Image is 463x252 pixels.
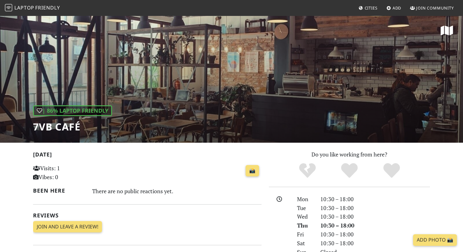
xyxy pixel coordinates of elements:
span: Laptop [14,4,34,11]
div: | 86% Laptop Friendly [33,105,112,116]
div: 10:30 – 18:00 [317,221,434,230]
a: Add Photo 📸 [413,234,457,246]
div: Thu [293,221,317,230]
div: 10:30 – 18:00 [317,239,434,248]
div: Mon [293,195,317,204]
h2: Been here [33,187,85,194]
h2: Reviews [33,212,262,219]
p: Visits: 1 Vibes: 0 [33,164,104,182]
div: 10:30 – 18:00 [317,230,434,239]
div: Wed [293,212,317,221]
a: Cities [356,2,380,13]
h2: [DATE] [33,151,262,160]
div: Yes [328,162,371,179]
a: LaptopFriendly LaptopFriendly [5,3,60,13]
span: Add [393,5,401,11]
div: Fri [293,230,317,239]
div: 10:30 – 18:00 [317,212,434,221]
a: 📸 [246,165,259,177]
div: Definitely! [371,162,413,179]
div: No [286,162,329,179]
div: Tue [293,204,317,213]
span: Friendly [35,4,60,11]
a: Join Community [408,2,456,13]
div: There are no public reactions yet. [92,186,262,196]
p: Do you like working from here? [269,150,430,159]
a: Join and leave a review! [33,221,102,233]
div: Sat [293,239,317,248]
span: Cities [365,5,378,11]
div: 10:30 – 18:00 [317,195,434,204]
h1: 7VB Café [33,121,112,133]
div: 10:30 – 18:00 [317,204,434,213]
span: Join Community [416,5,454,11]
img: LaptopFriendly [5,4,12,11]
a: Add [384,2,404,13]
